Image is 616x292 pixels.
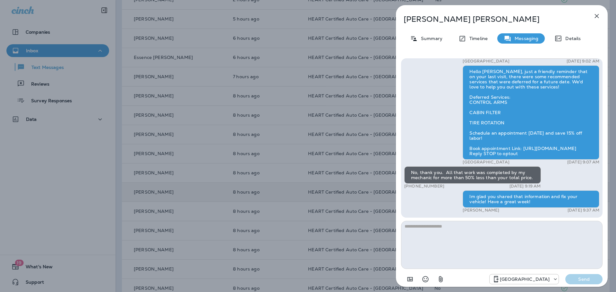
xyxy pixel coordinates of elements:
[509,184,541,189] p: [DATE] 9:19 AM
[490,275,559,283] div: +1 (847) 262-3704
[404,184,444,189] p: [PHONE_NUMBER]
[463,190,599,208] div: Im glad you shared that information and fix your vehicle! Have a great week!
[463,208,499,213] p: [PERSON_NAME]
[568,208,599,213] p: [DATE] 9:37 AM
[562,36,581,41] p: Details
[463,59,509,64] p: [GEOGRAPHIC_DATA]
[463,65,599,160] div: Hello [PERSON_NAME], just a friendly reminder that on your last visit, there were some recommende...
[466,36,488,41] p: Timeline
[404,166,541,184] div: No, thank you. All that work was completed by my mechanic for more than 50% less than your total ...
[500,277,550,282] p: [GEOGRAPHIC_DATA]
[463,160,509,165] p: [GEOGRAPHIC_DATA]
[419,273,432,286] button: Select an emoji
[418,36,442,41] p: Summary
[404,15,579,24] p: [PERSON_NAME] [PERSON_NAME]
[404,273,416,286] button: Add in a premade template
[511,36,538,41] p: Messaging
[567,160,599,165] p: [DATE] 9:07 AM
[567,59,599,64] p: [DATE] 9:02 AM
